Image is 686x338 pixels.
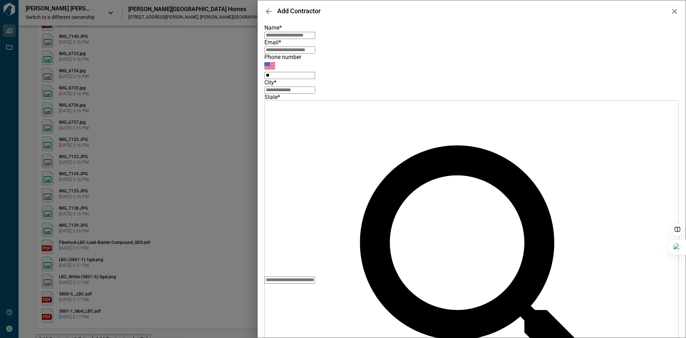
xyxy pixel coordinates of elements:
[264,60,275,71] button: Select country
[264,54,301,60] span: Phone number
[276,7,320,15] span: Add Contractor
[264,94,280,101] span: State *
[264,24,282,31] span: Name *
[264,79,277,86] span: City *
[264,39,281,46] span: Email *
